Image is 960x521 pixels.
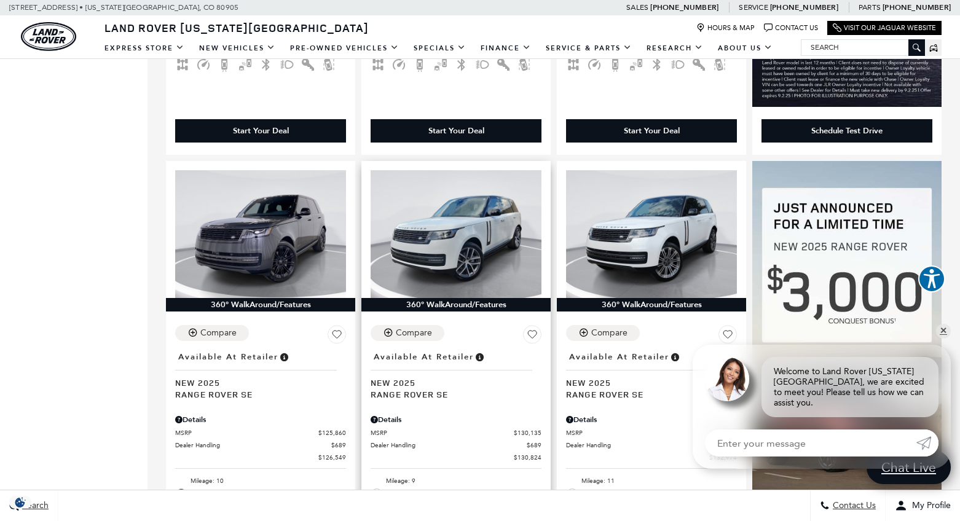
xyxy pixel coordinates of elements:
span: My Profile [907,501,951,511]
a: EXPRESS STORE [97,37,192,59]
span: MSRP [566,428,709,437]
span: Backup Camera [608,59,623,68]
span: $130,135 [514,428,541,437]
span: Sales [626,3,648,12]
input: Enter your message [705,429,916,456]
a: Land Rover [US_STATE][GEOGRAPHIC_DATA] [97,20,376,35]
button: Save Vehicle [328,325,346,348]
span: Keyless Entry [301,59,315,68]
span: Backup Camera [217,59,232,68]
a: MSRP $130,135 [371,428,541,437]
span: Fog Lights [671,59,685,68]
span: Service [739,3,768,12]
img: Agent profile photo [705,357,749,401]
a: $126,549 [175,453,346,462]
span: Land Rover [US_STATE][GEOGRAPHIC_DATA] [104,20,369,35]
span: $689 [527,441,541,450]
button: Compare Vehicle [566,325,640,341]
a: MSRP $125,860 [175,428,346,437]
button: Compare Vehicle [175,325,249,341]
a: Research [639,37,710,59]
span: Range Rover SE [371,388,532,400]
div: Schedule Test Drive [761,119,932,143]
span: Keyless Entry [496,59,511,68]
span: Dealer Handling [566,441,722,450]
span: Exterior: Ostuni [PERSON_NAME] [581,487,737,499]
a: Dealer Handling $689 [175,441,346,450]
img: Land Rover [21,22,76,51]
button: Compare Vehicle [371,325,444,341]
a: Submit [916,429,938,456]
a: Pre-Owned Vehicles [283,37,406,59]
span: Adaptive Cruise Control [196,59,211,68]
img: 2025 LAND ROVER Range Rover SE [566,170,737,299]
span: Contact Us [830,501,876,511]
a: Visit Our Jaguar Website [833,23,936,33]
button: Save Vehicle [718,325,737,348]
span: Dealer Handling [371,441,527,450]
button: Open user profile menu [886,490,960,521]
a: New Vehicles [192,37,283,59]
li: Mileage: 11 [566,475,737,487]
span: Available at Retailer [569,350,669,364]
li: Mileage: 9 [371,475,541,487]
a: Dealer Handling $689 [566,441,737,450]
span: $689 [331,441,346,450]
div: Start Your Deal [428,125,484,136]
span: Parts [859,3,881,12]
div: 360° WalkAround/Features [361,298,551,311]
span: Keyless Entry [691,59,706,68]
div: Start Your Deal [566,119,737,143]
a: About Us [710,37,780,59]
div: Compare [396,327,432,339]
nav: Main Navigation [97,37,780,59]
a: Dealer Handling $689 [371,441,541,450]
div: Start Your Deal [175,119,346,143]
div: Start Your Deal [624,125,680,136]
a: Specials [406,37,473,59]
span: Dealer Handling [175,441,331,450]
span: Blind Spot Monitor [433,59,448,68]
span: Available at Retailer [178,350,278,364]
span: MSRP [371,428,514,437]
span: Adaptive Cruise Control [391,59,406,68]
span: MSRP [175,428,318,437]
span: Range Rover SE [175,388,337,400]
span: Available at Retailer [374,350,474,364]
li: Mileage: 10 [175,475,346,487]
div: Compare [591,327,628,339]
a: Finance [473,37,538,59]
span: Adaptive Cruise Control [587,59,602,68]
span: Bluetooth [259,59,273,68]
span: Bluetooth [454,59,469,68]
span: Fog Lights [475,59,490,68]
a: Service & Parts [538,37,639,59]
img: Opt-Out Icon [6,496,34,509]
span: New 2025 [371,377,532,388]
a: Hours & Map [696,23,755,33]
span: Lane Warning [321,59,336,68]
aside: Accessibility Help Desk [918,265,945,295]
span: Lane Warning [712,59,727,68]
a: [PHONE_NUMBER] [883,2,951,12]
img: 2025 LAND ROVER Range Rover SE [371,170,541,299]
a: land-rover [21,22,76,51]
span: Vehicle is in stock and ready for immediate delivery. Due to demand, availability is subject to c... [474,350,485,364]
a: Available at RetailerNew 2025Range Rover SE [566,348,737,400]
span: Blind Spot Monitor [629,59,643,68]
a: $132,974 [566,453,737,462]
span: Range Rover SE [566,388,728,400]
div: 360° WalkAround/Features [557,298,746,311]
a: MSRP $132,285 [566,428,737,437]
div: Pricing Details - Range Rover SE [371,414,541,425]
span: Blind Spot Monitor [238,59,253,68]
a: Available at RetailerNew 2025Range Rover SE [175,348,346,400]
span: New 2025 [175,377,337,388]
span: Backup Camera [412,59,427,68]
span: AWD [371,59,385,68]
a: [PHONE_NUMBER] [770,2,838,12]
a: [STREET_ADDRESS] • [US_STATE][GEOGRAPHIC_DATA], CO 80905 [9,3,238,12]
span: $130,824 [514,453,541,462]
span: Fog Lights [280,59,294,68]
div: Welcome to Land Rover [US_STATE][GEOGRAPHIC_DATA], we are excited to meet you! Please tell us how... [761,357,938,417]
